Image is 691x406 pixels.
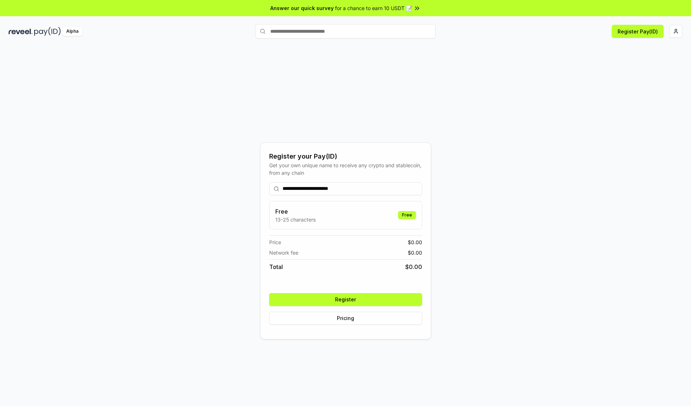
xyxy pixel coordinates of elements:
[269,161,422,177] div: Get your own unique name to receive any crypto and stablecoin, from any chain
[408,238,422,246] span: $ 0.00
[335,4,412,12] span: for a chance to earn 10 USDT 📝
[269,293,422,306] button: Register
[275,207,316,216] h3: Free
[269,249,298,256] span: Network fee
[9,27,33,36] img: reveel_dark
[270,4,334,12] span: Answer our quick survey
[269,151,422,161] div: Register your Pay(ID)
[275,216,316,223] p: 13-25 characters
[612,25,664,38] button: Register Pay(ID)
[269,263,283,271] span: Total
[62,27,82,36] div: Alpha
[405,263,422,271] span: $ 0.00
[34,27,61,36] img: pay_id
[408,249,422,256] span: $ 0.00
[269,238,281,246] span: Price
[398,211,416,219] div: Free
[269,312,422,325] button: Pricing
